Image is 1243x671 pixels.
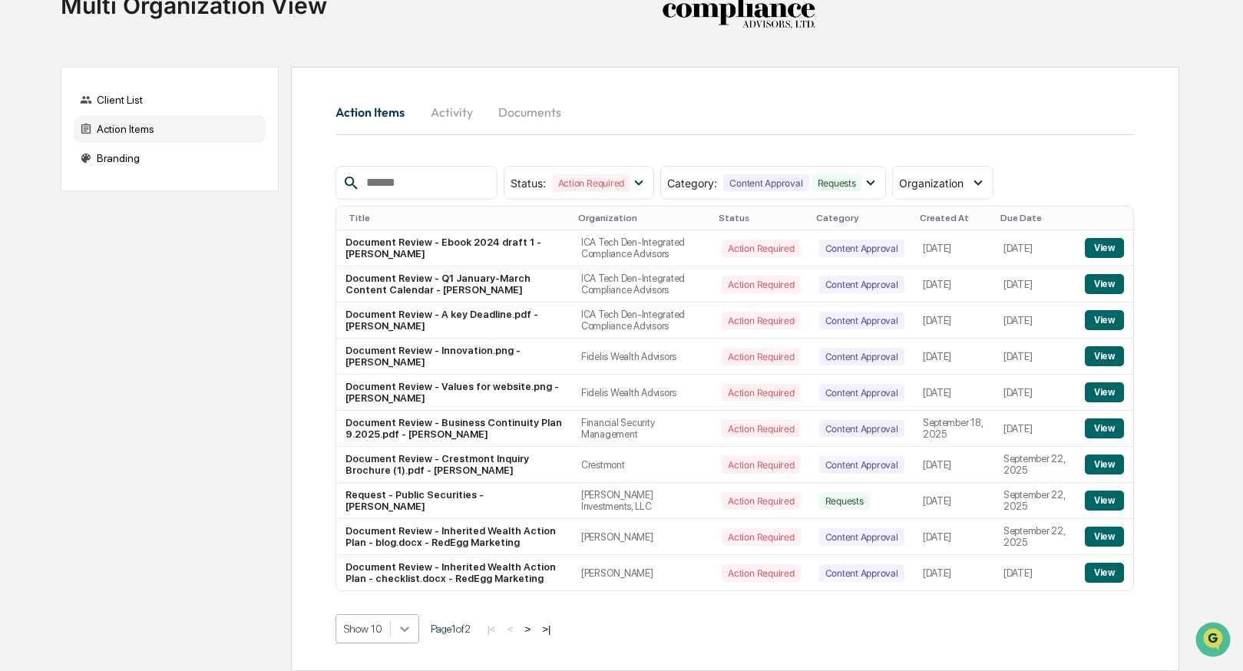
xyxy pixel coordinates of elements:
[722,348,800,365] div: Action Required
[1085,346,1124,366] button: View
[572,339,712,375] td: Fidelis Wealth Advisors
[572,483,712,519] td: [PERSON_NAME] Investments, LLC
[15,224,28,236] div: 🔎
[431,623,471,635] span: Page 1 of 2
[816,213,907,223] div: Category
[723,174,808,192] div: Content Approval
[108,259,186,272] a: Powered byPylon
[819,384,904,402] div: Content Approval
[572,447,712,483] td: Crestmont
[572,555,712,590] td: [PERSON_NAME]
[914,266,994,302] td: [DATE]
[914,230,994,266] td: [DATE]
[914,447,994,483] td: [DATE]
[153,260,186,272] span: Pylon
[9,217,103,244] a: 🔎Data Lookup
[1194,620,1235,662] iframe: Open customer support
[511,177,546,190] span: Status :
[74,86,266,114] div: Client List
[1000,213,1069,223] div: Due Date
[812,174,862,192] div: Requests
[336,94,417,131] button: Action Items
[819,240,904,257] div: Content Approval
[722,528,800,546] div: Action Required
[722,492,800,510] div: Action Required
[349,213,566,223] div: Title
[1085,527,1124,547] button: View
[572,411,712,447] td: Financial Security Management
[1085,454,1124,474] button: View
[74,115,266,143] div: Action Items
[994,266,1076,302] td: [DATE]
[520,623,535,636] button: >
[127,193,190,209] span: Attestations
[572,375,712,411] td: Fidelis Wealth Advisors
[336,94,1133,131] div: activity tabs
[572,302,712,339] td: ICA Tech Den-Integrated Compliance Advisors
[994,375,1076,411] td: [DATE]
[537,623,555,636] button: >|
[994,339,1076,375] td: [DATE]
[914,555,994,590] td: [DATE]
[914,519,994,555] td: [DATE]
[722,420,800,438] div: Action Required
[819,492,870,510] div: Requests
[819,528,904,546] div: Content Approval
[819,312,904,329] div: Content Approval
[486,94,574,131] button: Documents
[336,447,572,483] td: Document Review - Crestmont Inquiry Brochure (1).pdf - [PERSON_NAME]
[572,519,712,555] td: [PERSON_NAME]
[994,411,1076,447] td: [DATE]
[336,339,572,375] td: Document Review - Innovation.png - [PERSON_NAME]
[1085,491,1124,511] button: View
[1085,382,1124,402] button: View
[1085,310,1124,330] button: View
[74,144,266,172] div: Branding
[15,32,279,57] p: How can we help?
[572,266,712,302] td: ICA Tech Den-Integrated Compliance Advisors
[722,456,800,474] div: Action Required
[914,375,994,411] td: [DATE]
[667,177,717,190] span: Category :
[578,213,706,223] div: Organization
[819,420,904,438] div: Content Approval
[336,375,572,411] td: Document Review - Values for website.png - [PERSON_NAME]
[105,187,197,215] a: 🗄️Attestations
[31,193,99,209] span: Preclearance
[920,213,988,223] div: Created At
[914,302,994,339] td: [DATE]
[31,223,97,238] span: Data Lookup
[994,230,1076,266] td: [DATE]
[15,117,43,145] img: 1746055101610-c473b297-6a78-478c-a979-82029cc54cd1
[722,384,800,402] div: Action Required
[52,117,252,133] div: Start new chat
[722,312,800,329] div: Action Required
[336,411,572,447] td: Document Review - Business Continuity Plan 9.2025.pdf - [PERSON_NAME]
[552,174,630,192] div: Action Required
[722,276,800,293] div: Action Required
[417,94,486,131] button: Activity
[722,564,800,582] div: Action Required
[914,411,994,447] td: September 18, 2025
[1085,274,1124,294] button: View
[719,213,803,223] div: Status
[994,302,1076,339] td: [DATE]
[111,195,124,207] div: 🗄️
[819,456,904,474] div: Content Approval
[336,230,572,266] td: Document Review - Ebook 2024 draft 1 - [PERSON_NAME]
[1085,238,1124,258] button: View
[261,122,279,140] button: Start new chat
[9,187,105,215] a: 🖐️Preclearance
[336,266,572,302] td: Document Review - Q1 January-March Content Calendar - [PERSON_NAME]
[994,555,1076,590] td: [DATE]
[722,240,800,257] div: Action Required
[336,483,572,519] td: Request - Public Securities - [PERSON_NAME]
[899,177,964,190] span: Organization
[994,519,1076,555] td: September 22, 2025
[914,483,994,519] td: [DATE]
[336,519,572,555] td: Document Review - Inherited Wealth Action Plan - blog.docx - RedEgg Marketing
[52,133,194,145] div: We're available if you need us!
[994,447,1076,483] td: September 22, 2025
